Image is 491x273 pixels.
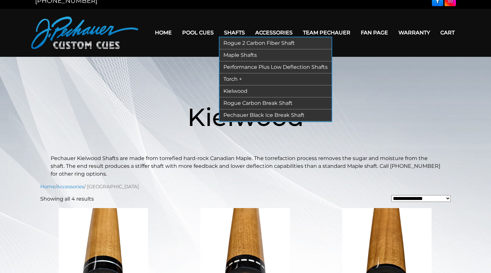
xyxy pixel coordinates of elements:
[435,24,460,41] a: Cart
[391,195,451,202] select: Shop order
[298,24,356,41] a: Team Pechauer
[219,24,250,41] a: Shafts
[220,61,332,73] a: Performance Plus Low Deflection Shafts
[40,183,451,190] nav: Breadcrumb
[40,195,94,203] p: Showing all 4 results
[220,85,332,97] a: Kielwood
[250,24,298,41] a: Accessories
[393,24,435,41] a: Warranty
[356,24,393,41] a: Fan Page
[150,24,177,41] a: Home
[31,17,138,49] img: Pechauer Custom Cues
[177,24,219,41] a: Pool Cues
[220,37,332,49] a: Rogue 2 Carbon Fiber Shaft
[57,184,84,190] a: Accessories
[40,184,55,190] a: Home
[220,73,332,85] a: Torch +
[220,109,332,121] a: Pechauer Black Ice Break Shaft
[51,155,440,178] p: Pechauer Kielwood Shafts are made from torrefied hard-rock Canadian Maple. The torrefaction proce...
[187,102,304,132] span: Kielwood
[220,97,332,109] a: Rogue Carbon Break Shaft
[220,49,332,61] a: Maple Shafts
